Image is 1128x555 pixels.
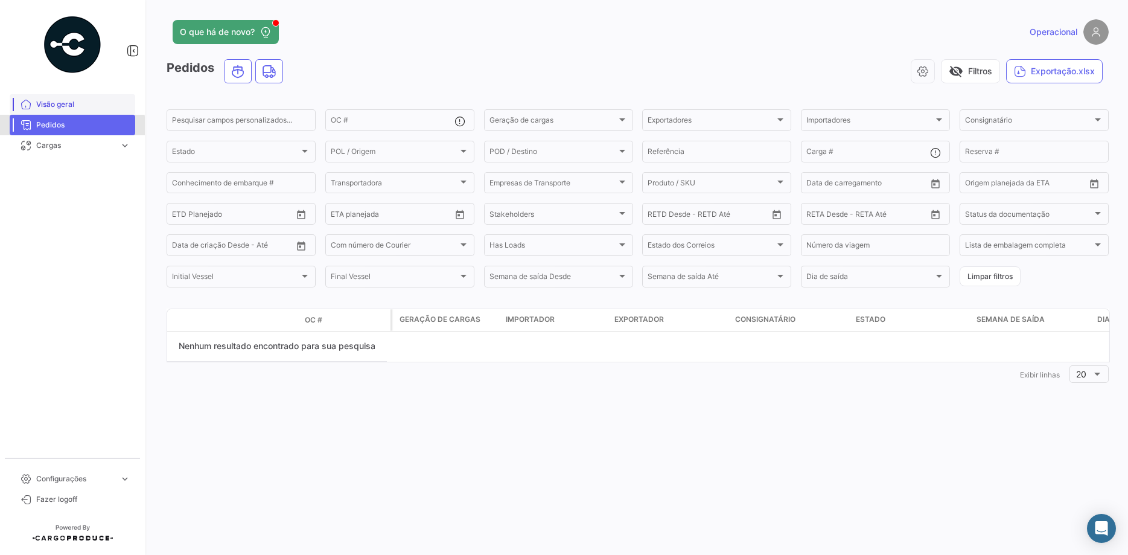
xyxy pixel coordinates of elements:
[806,181,828,189] input: Desde
[119,140,130,151] span: expand_more
[1087,514,1116,543] div: Abrir Intercom Messenger
[225,60,251,83] button: Ocean
[1076,369,1086,379] span: 20
[610,309,730,331] datatable-header-cell: Exportador
[995,181,1053,189] input: Até
[300,310,390,330] datatable-header-cell: OC #
[489,274,617,283] span: Semana de saída Desde
[331,243,458,251] span: Com número de Courier
[36,120,130,130] span: Pedidos
[392,309,501,331] datatable-header-cell: Geração de cargas
[806,118,934,126] span: Importadores
[648,181,775,189] span: Produto / SKU
[926,175,945,193] button: Open calendar
[648,243,775,251] span: Estado dos Correios
[489,149,617,158] span: POD / Destino
[806,211,828,220] input: Desde
[191,315,221,325] datatable-header-cell: Modo de Transporte
[180,26,255,38] span: O que há de novo?
[119,473,130,484] span: expand_more
[851,309,972,331] datatable-header-cell: Estado
[965,118,1092,126] span: Consignatário
[202,211,260,220] input: Até
[489,243,617,251] span: Has Loads
[221,315,300,325] datatable-header-cell: Estado Doc.
[400,314,480,325] span: Geração de cargas
[648,211,669,220] input: Desde
[36,473,115,484] span: Configurações
[331,149,458,158] span: POL / Origem
[305,315,322,326] span: OC #
[856,314,885,325] span: Estado
[965,243,1092,251] span: Lista de embalagem completa
[167,332,387,362] div: Nenhum resultado encontrado para sua pesquisa
[489,118,617,126] span: Geração de cargas
[501,309,610,331] datatable-header-cell: Importador
[167,59,287,83] h3: Pedidos
[506,314,555,325] span: Importador
[172,211,194,220] input: Desde
[361,211,419,220] input: Até
[926,205,945,223] button: Open calendar
[972,309,1092,331] datatable-header-cell: Semana de saída
[648,118,775,126] span: Exportadores
[10,94,135,115] a: Visão geral
[36,99,130,110] span: Visão geral
[292,237,310,255] button: Open calendar
[10,115,135,135] a: Pedidos
[1085,175,1103,193] button: Open calendar
[735,314,795,325] span: Consignatário
[202,243,260,251] input: Até
[256,60,282,83] button: Land
[331,274,458,283] span: Final Vessel
[678,211,736,220] input: Até
[836,211,894,220] input: Até
[42,14,103,75] img: powered-by.png
[451,205,469,223] button: Open calendar
[489,211,617,220] span: Stakeholders
[489,181,617,189] span: Empresas de Transporte
[172,243,194,251] input: Desde
[1030,26,1077,38] span: Operacional
[730,309,851,331] datatable-header-cell: Consignatário
[1020,370,1060,379] span: Exibir linhas
[836,181,894,189] input: Até
[173,20,279,44] button: O que há de novo?
[331,181,458,189] span: Transportadora
[172,274,299,283] span: Initial Vessel
[36,140,115,151] span: Cargas
[941,59,1000,83] button: visibility_offFiltros
[172,149,299,158] span: Estado
[960,266,1021,286] button: Limpar filtros
[292,205,310,223] button: Open calendar
[768,205,786,223] button: Open calendar
[1083,19,1109,45] img: placeholder-user.png
[977,314,1045,325] span: Semana de saída
[965,181,987,189] input: Desde
[648,274,775,283] span: Semana de saída Até
[614,314,664,325] span: Exportador
[806,274,934,283] span: Dia de saída
[965,211,1092,220] span: Status da documentação
[1006,59,1103,83] button: Exportação.xlsx
[331,211,352,220] input: Desde
[949,64,963,79] span: visibility_off
[36,494,130,505] span: Fazer logoff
